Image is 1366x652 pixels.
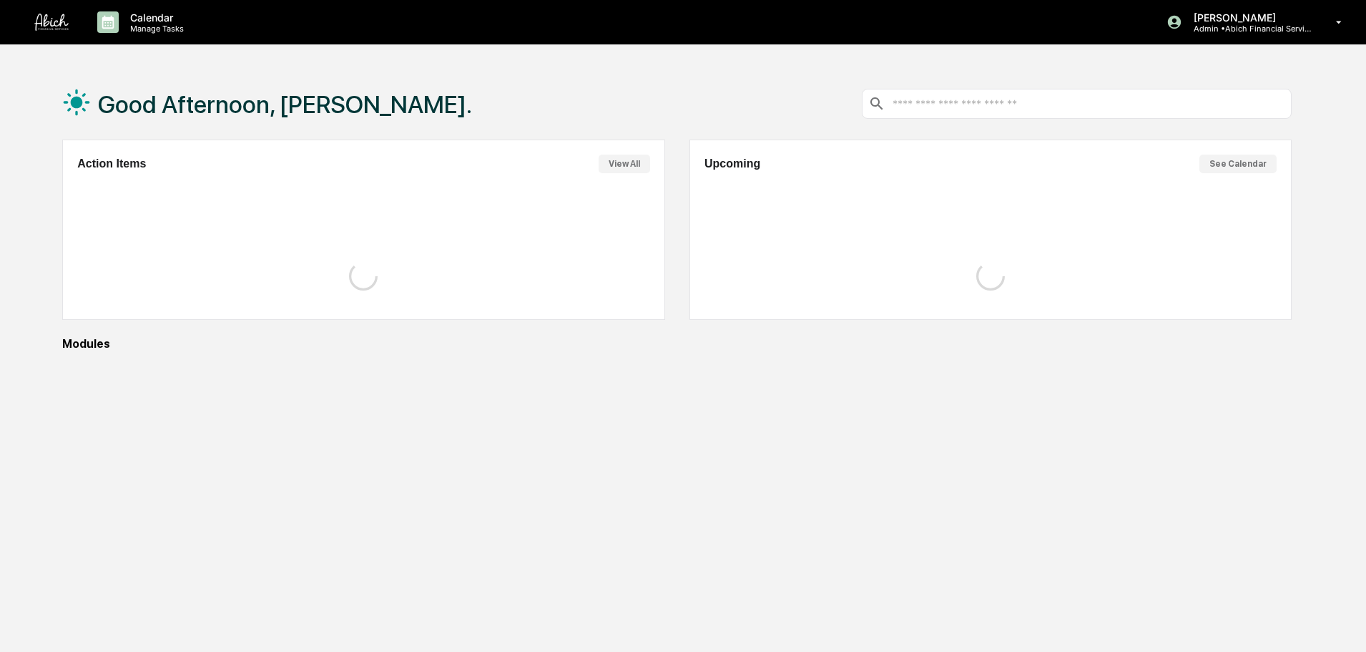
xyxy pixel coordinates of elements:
p: [PERSON_NAME] [1182,11,1315,24]
img: logo [34,14,69,31]
h2: Upcoming [704,157,760,170]
h1: Good Afternoon, [PERSON_NAME]. [98,90,472,119]
button: View All [599,155,650,173]
p: Manage Tasks [119,24,191,34]
button: See Calendar [1199,155,1277,173]
h2: Action Items [77,157,146,170]
p: Admin • Abich Financial Services [1182,24,1315,34]
div: Modules [62,337,1292,351]
p: Calendar [119,11,191,24]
